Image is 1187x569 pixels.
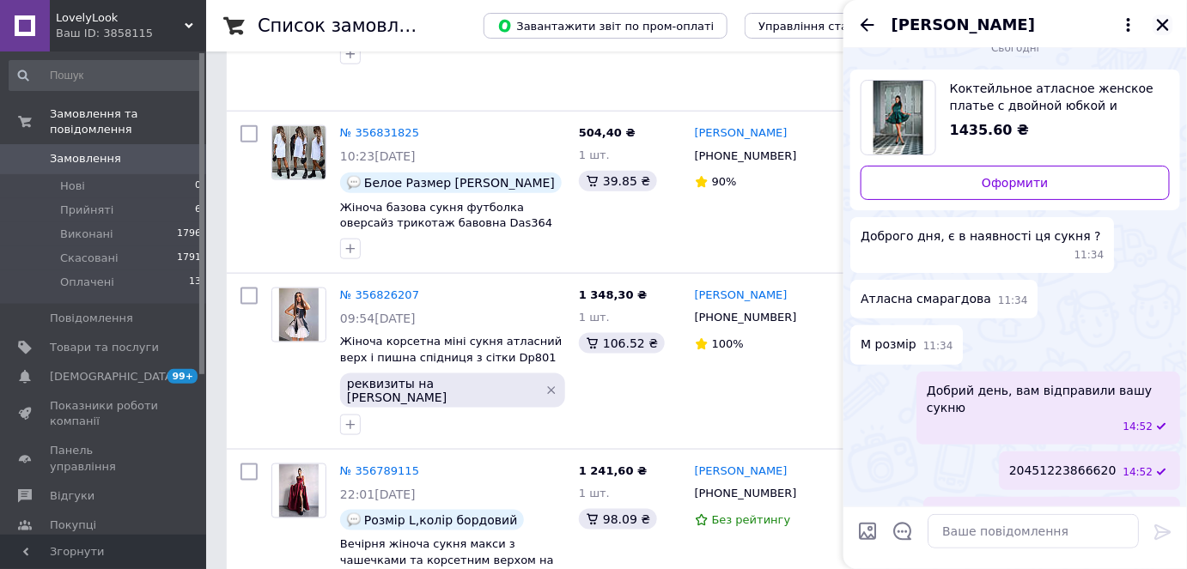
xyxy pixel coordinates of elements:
[56,10,185,26] span: LovelyLook
[347,377,535,404] span: реквизиты на [PERSON_NAME]
[177,251,201,266] span: 1791
[340,126,419,139] a: № 356831825
[497,18,714,33] span: Завантажити звіт по пром-оплаті
[9,60,203,91] input: Пошук
[271,288,326,342] a: Фото товару
[364,176,555,190] span: Белое Размер [PERSON_NAME]
[347,176,361,190] img: :speech_balloon:
[695,125,788,142] a: [PERSON_NAME]
[892,520,914,542] button: Відкрити шаблони відповідей
[850,39,1180,56] div: 12.08.2025
[340,312,416,325] span: 09:54[DATE]
[258,15,432,36] h1: Список замовлень
[50,340,159,355] span: Товари та послуги
[857,15,878,35] button: Назад
[195,203,201,218] span: 6
[861,336,916,354] span: М розмір
[695,463,788,480] a: [PERSON_NAME]
[861,227,1101,245] span: Доброго дня, є в наявності ця сукня ?
[950,122,1029,138] span: 1435.60 ₴
[861,290,991,308] span: Атласна смарагдова
[579,487,610,499] span: 1 шт.
[950,80,1156,114] span: Коктейльное атласное женское платье с двойной юбкой и поясом бантом Db751 Зеленый, S
[695,149,797,162] span: [PHONE_NUMBER]
[279,288,320,342] img: Фото товару
[892,14,1035,36] span: [PERSON_NAME]
[579,509,657,530] div: 98.09 ₴
[998,294,1028,308] span: 11:34 12.08.2025
[340,201,552,230] a: Жіноча базова сукня футболка оверсайз трикотаж бавовна Das364
[1074,248,1105,263] span: 11:34 12.08.2025
[364,513,517,527] span: Розмір L,колір бордовий
[167,369,198,384] span: 99+
[60,227,113,242] span: Виконані
[340,149,416,163] span: 10:23[DATE]
[50,398,159,429] span: Показники роботи компанії
[579,171,657,191] div: 39.85 ₴
[50,518,96,533] span: Покупці
[874,81,923,154] img: 6624139980_w80_h80_koktejlnoe-atlasnoe-zhenskoe.jpg
[484,13,727,39] button: Завантажити звіт по пром-оплаті
[712,337,744,350] span: 100%
[695,487,797,499] span: [PHONE_NUMBER]
[579,126,636,139] span: 504,40 ₴
[579,288,647,301] span: 1 348,30 ₴
[927,382,1170,416] span: Добрий день, вам відправили вашу сукню
[545,384,558,397] svg: Видалити мітку
[861,166,1170,200] a: Оформити
[745,13,904,39] button: Управління статусами
[758,20,890,33] span: Управління статусами
[50,311,133,326] span: Повідомлення
[340,464,419,477] a: № 356789115
[56,26,206,41] div: Ваш ID: 3858115
[50,488,94,504] span: Відгуки
[712,175,737,188] span: 90%
[1123,420,1153,434] span: 14:52 12.08.2025
[1009,462,1117,480] span: 20451223866620
[347,513,361,527] img: :speech_balloon:
[340,335,562,379] a: Жіноча корсетна міні сукня атласний верх і пишна спідниця з сітки Dp801 Чорний, М
[695,288,788,304] a: [PERSON_NAME]
[695,311,797,324] span: [PHONE_NUMBER]
[60,203,113,218] span: Прийняті
[60,275,114,290] span: Оплачені
[50,151,121,166] span: Замовлення
[861,80,1170,155] a: Переглянути товар
[340,288,419,301] a: № 356826207
[271,125,326,180] a: Фото товару
[60,251,119,266] span: Скасовані
[50,106,206,137] span: Замовлення та повідомлення
[923,339,953,354] span: 11:34 12.08.2025
[189,275,201,290] span: 13
[579,464,647,477] span: 1 241,60 ₴
[579,311,610,324] span: 1 шт.
[984,41,1046,56] span: Сьогодні
[579,148,610,161] span: 1 шт.
[1123,465,1153,480] span: 14:52 12.08.2025
[340,487,416,501] span: 22:01[DATE]
[579,333,665,354] div: 106.52 ₴
[195,179,201,194] span: 0
[60,179,85,194] span: Нові
[272,126,326,179] img: Фото товару
[279,464,319,518] img: Фото товару
[892,14,1139,36] button: [PERSON_NAME]
[1153,15,1173,35] button: Закрити
[177,227,201,242] span: 1796
[712,513,791,526] span: Без рейтингу
[271,463,326,518] a: Фото товару
[50,369,177,384] span: [DEMOGRAPHIC_DATA]
[50,443,159,474] span: Панель управління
